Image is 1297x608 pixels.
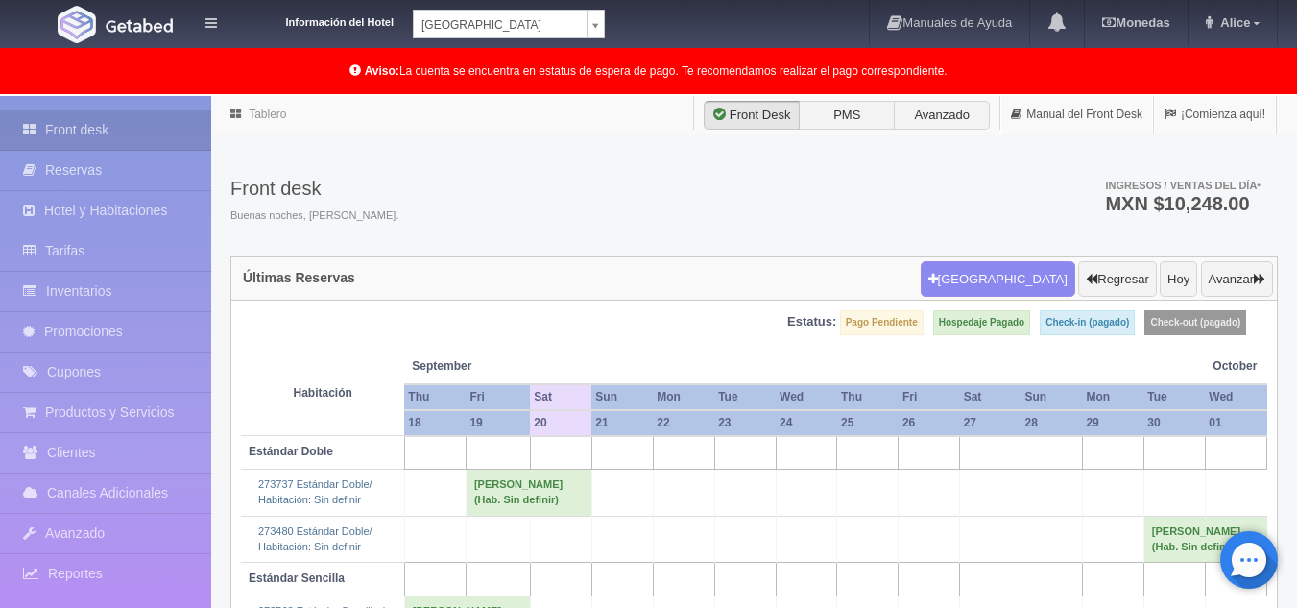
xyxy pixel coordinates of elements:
[1205,410,1266,436] th: 01
[1102,15,1169,30] b: Monedas
[230,208,398,224] span: Buenas noches, [PERSON_NAME].
[1213,358,1259,375] span: October
[1021,410,1083,436] th: 28
[1143,410,1205,436] th: 30
[714,410,776,436] th: 23
[894,101,990,130] label: Avanzado
[106,18,173,33] img: Getabed
[1000,96,1153,134] a: Manual del Front Desk
[837,384,899,410] th: Thu
[1143,516,1266,562] td: [PERSON_NAME] (Hab. Sin definir)
[1082,410,1143,436] th: 29
[230,178,398,199] h3: Front desk
[1154,96,1276,134] a: ¡Comienza aquí!
[249,445,333,458] b: Estándar Doble
[714,384,776,410] th: Tue
[1201,261,1273,298] button: Avanzar
[1105,194,1261,213] h3: MXN $10,248.00
[1021,384,1083,410] th: Sun
[530,410,591,436] th: 20
[899,384,960,410] th: Fri
[466,384,530,410] th: Fri
[653,410,714,436] th: 22
[413,10,605,38] a: [GEOGRAPHIC_DATA]
[249,572,345,585] b: Estándar Sencilla
[1040,310,1135,335] label: Check-in (pagado)
[591,384,653,410] th: Sun
[293,386,351,400] strong: Habitación
[653,384,714,410] th: Mon
[933,310,1030,335] label: Hospedaje Pagado
[787,313,836,331] label: Estatus:
[404,410,466,436] th: 18
[1160,261,1197,298] button: Hoy
[840,310,924,335] label: Pago Pendiente
[776,410,837,436] th: 24
[365,64,399,78] b: Aviso:
[899,410,960,436] th: 26
[421,11,579,39] span: [GEOGRAPHIC_DATA]
[240,10,394,31] dt: Información del Hotel
[404,384,466,410] th: Thu
[258,525,372,552] a: 273480 Estándar Doble/Habitación: Sin definir
[960,410,1021,436] th: 27
[1205,384,1266,410] th: Wed
[837,410,899,436] th: 25
[960,384,1021,410] th: Sat
[591,410,653,436] th: 21
[921,261,1075,298] button: [GEOGRAPHIC_DATA]
[249,108,286,121] a: Tablero
[1143,384,1205,410] th: Tue
[704,101,800,130] label: Front Desk
[466,470,591,516] td: [PERSON_NAME] (Hab. Sin definir)
[58,6,96,43] img: Getabed
[1215,15,1250,30] span: Alice
[1105,180,1261,191] span: Ingresos / Ventas del día
[243,271,355,285] h4: Últimas Reservas
[1082,384,1143,410] th: Mon
[466,410,530,436] th: 19
[1144,310,1246,335] label: Check-out (pagado)
[530,384,591,410] th: Sat
[1078,261,1156,298] button: Regresar
[776,384,837,410] th: Wed
[258,478,372,505] a: 273737 Estándar Doble/Habitación: Sin definir
[412,358,522,375] span: September
[799,101,895,130] label: PMS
